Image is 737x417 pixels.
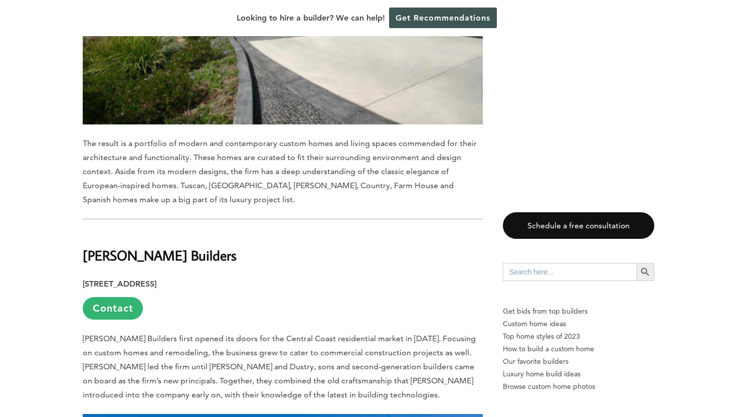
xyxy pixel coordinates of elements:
[83,246,237,264] b: [PERSON_NAME] Builders
[503,318,654,330] a: Custom home ideas
[83,334,476,399] span: [PERSON_NAME] Builders first opened its doors for the Central Coast residential market in [DATE]....
[687,367,725,405] iframe: Drift Widget Chat Controller
[503,380,654,393] a: Browse custom home photos
[503,368,654,380] a: Luxury home build ideas
[83,279,156,289] strong: [STREET_ADDRESS]
[503,263,636,281] input: Search here...
[83,136,483,207] p: The result is a portfolio of modern and contemporary custom homes and living spaces commended for...
[83,297,143,320] a: Contact
[503,305,654,318] p: Get bids from top builders
[640,266,651,277] svg: Search
[389,8,497,28] a: Get Recommendations
[503,355,654,368] a: Our favorite builders
[503,212,654,239] a: Schedule a free consultation
[503,343,654,355] a: How to build a custom home
[503,330,654,343] a: Top home styles of 2023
